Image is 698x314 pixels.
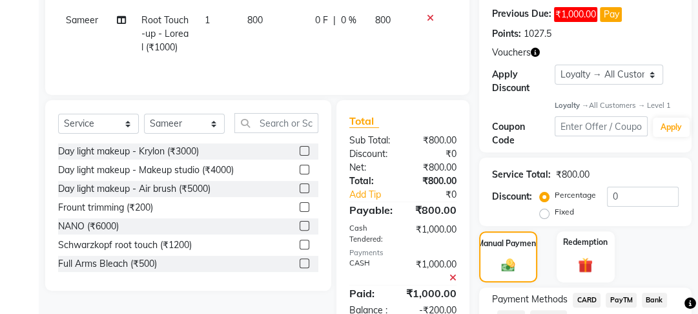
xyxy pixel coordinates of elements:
[492,168,551,182] div: Service Total:
[556,168,590,182] div: ₹800.00
[555,206,574,218] label: Fixed
[555,100,679,111] div: All Customers → Level 1
[573,256,597,274] img: _gift.svg
[492,27,521,41] div: Points:
[403,223,466,245] div: ₹1,000.00
[340,147,403,161] div: Discount:
[205,14,210,26] span: 1
[58,201,153,215] div: Frount trimming (₹200)
[315,14,328,27] span: 0 F
[403,134,466,147] div: ₹800.00
[606,293,637,308] span: PayTM
[555,116,648,136] input: Enter Offer / Coupon Code
[403,258,466,285] div: ₹1,000.00
[234,113,318,133] input: Search or Scan
[600,7,622,22] button: Pay
[340,161,403,174] div: Net:
[563,236,608,248] label: Redemption
[340,188,413,202] a: Add Tip
[403,147,466,161] div: ₹0
[58,145,199,158] div: Day light makeup - Krylon (₹3000)
[340,134,403,147] div: Sub Total:
[403,174,466,188] div: ₹800.00
[375,14,391,26] span: 800
[492,68,554,95] div: Apply Discount
[349,114,379,128] span: Total
[340,223,403,245] div: Cash Tendered:
[340,174,403,188] div: Total:
[340,202,403,218] div: Payable:
[492,190,532,204] div: Discount:
[492,293,568,306] span: Payment Methods
[492,7,551,22] div: Previous Due:
[653,118,690,137] button: Apply
[403,161,466,174] div: ₹800.00
[555,189,596,201] label: Percentage
[403,202,466,218] div: ₹800.00
[492,46,531,59] span: Vouchers
[58,257,157,271] div: Full Arms Bleach (₹500)
[340,258,403,285] div: CASH
[492,120,554,147] div: Coupon Code
[497,257,519,273] img: _cash.svg
[141,14,188,53] span: Root Touch-up - Loreal (₹1000)
[66,14,98,26] span: Sameer
[396,286,466,301] div: ₹1,000.00
[247,14,263,26] span: 800
[477,238,539,249] label: Manual Payment
[341,14,356,27] span: 0 %
[555,101,589,110] strong: Loyalty →
[349,247,457,258] div: Payments
[642,293,667,308] span: Bank
[414,188,467,202] div: ₹0
[58,220,119,233] div: NANO (₹6000)
[524,27,551,41] div: 1027.5
[340,286,396,301] div: Paid:
[554,7,597,22] span: ₹1,000.00
[573,293,600,308] span: CARD
[58,182,210,196] div: Day light makeup - Air brush (₹5000)
[58,163,234,177] div: Day light makeup - Makeup studio (₹4000)
[333,14,336,27] span: |
[58,238,192,252] div: Schwarzkopf root touch (₹1200)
